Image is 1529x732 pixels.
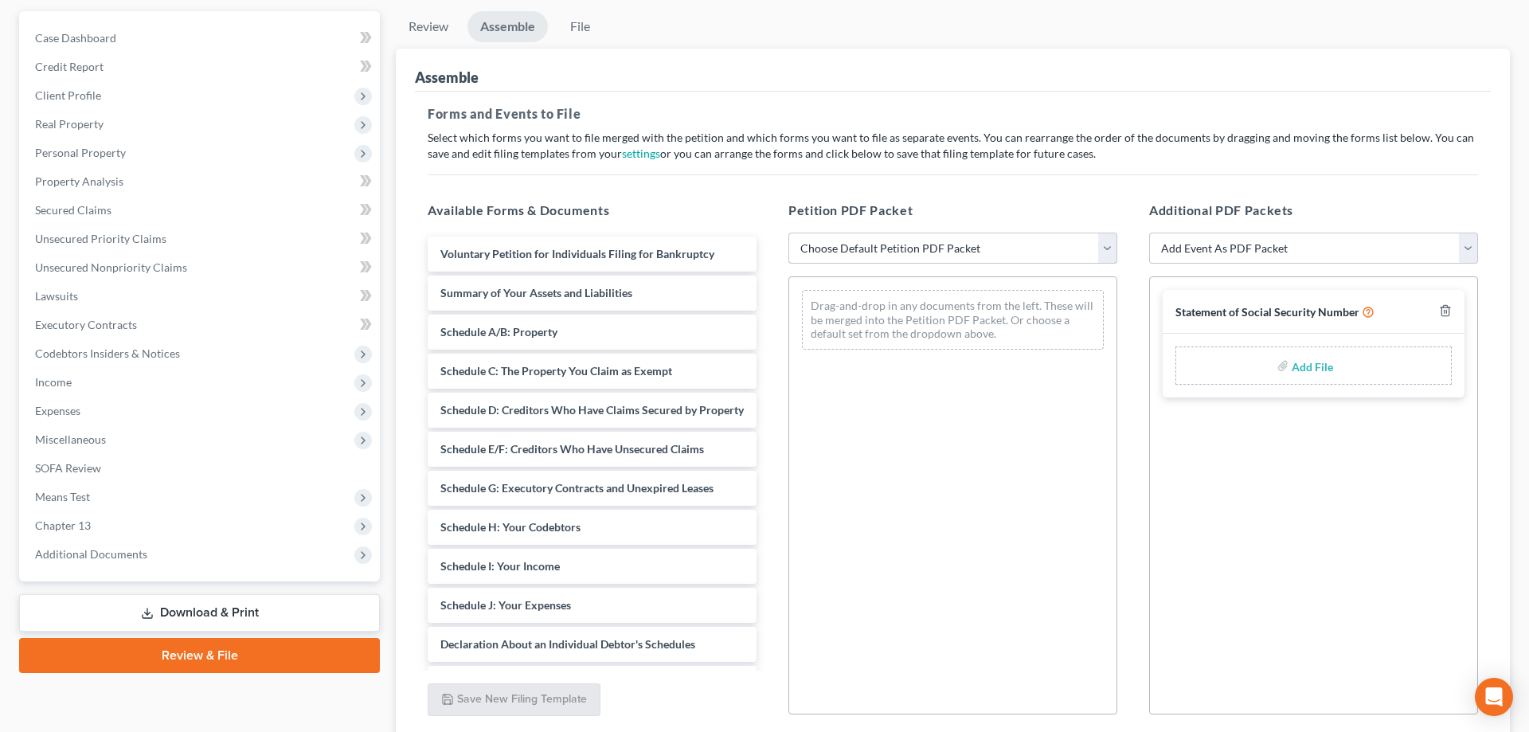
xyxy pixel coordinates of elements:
[35,519,91,532] span: Chapter 13
[35,490,90,503] span: Means Test
[440,598,571,612] span: Schedule J: Your Expenses
[1475,678,1513,716] div: Open Intercom Messenger
[440,247,714,260] span: Voluntary Petition for Individuals Filing for Bankruptcy
[1175,305,1359,319] span: Statement of Social Security Number
[35,88,101,102] span: Client Profile
[428,201,757,220] h5: Available Forms & Documents
[35,260,187,274] span: Unsecured Nonpriority Claims
[428,683,600,717] button: Save New Filing Template
[622,147,660,160] a: settings
[22,24,380,53] a: Case Dashboard
[35,117,104,131] span: Real Property
[22,311,380,339] a: Executory Contracts
[22,225,380,253] a: Unsecured Priority Claims
[788,202,913,217] span: Petition PDF Packet
[35,461,101,475] span: SOFA Review
[35,60,104,73] span: Credit Report
[440,403,744,417] span: Schedule D: Creditors Who Have Claims Secured by Property
[22,454,380,483] a: SOFA Review
[35,375,72,389] span: Income
[35,547,147,561] span: Additional Documents
[35,433,106,446] span: Miscellaneous
[440,520,581,534] span: Schedule H: Your Codebtors
[19,638,380,673] a: Review & File
[22,53,380,81] a: Credit Report
[22,167,380,196] a: Property Analysis
[396,11,461,42] a: Review
[19,594,380,632] a: Download & Print
[35,289,78,303] span: Lawsuits
[35,146,126,159] span: Personal Property
[415,68,479,87] div: Assemble
[428,130,1478,162] p: Select which forms you want to file merged with the petition and which forms you want to file as ...
[35,232,166,245] span: Unsecured Priority Claims
[554,11,605,42] a: File
[440,559,560,573] span: Schedule I: Your Income
[440,637,695,651] span: Declaration About an Individual Debtor's Schedules
[22,196,380,225] a: Secured Claims
[440,481,714,495] span: Schedule G: Executory Contracts and Unexpired Leases
[35,346,180,360] span: Codebtors Insiders & Notices
[428,104,1478,123] h5: Forms and Events to File
[35,318,137,331] span: Executory Contracts
[440,325,557,339] span: Schedule A/B: Property
[802,290,1104,350] div: Drag-and-drop in any documents from the left. These will be merged into the Petition PDF Packet. ...
[467,11,548,42] a: Assemble
[1149,201,1478,220] h5: Additional PDF Packets
[440,364,672,378] span: Schedule C: The Property You Claim as Exempt
[22,282,380,311] a: Lawsuits
[35,31,116,45] span: Case Dashboard
[35,404,80,417] span: Expenses
[35,203,111,217] span: Secured Claims
[440,286,632,299] span: Summary of Your Assets and Liabilities
[35,174,123,188] span: Property Analysis
[440,442,704,456] span: Schedule E/F: Creditors Who Have Unsecured Claims
[22,253,380,282] a: Unsecured Nonpriority Claims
